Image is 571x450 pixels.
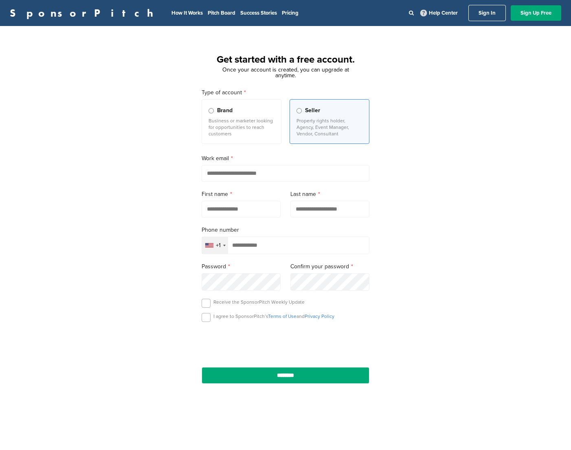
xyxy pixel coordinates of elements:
[209,117,275,137] p: Business or marketer looking for opportunities to reach customers
[268,313,296,319] a: Terms of Use
[202,237,228,254] div: Selected country
[209,108,214,113] input: Brand Business or marketer looking for opportunities to reach customers
[10,8,158,18] a: SponsorPitch
[511,5,561,21] a: Sign Up Free
[202,88,369,97] label: Type of account
[202,154,369,163] label: Work email
[296,108,302,113] input: Seller Property rights holder, Agency, Event Manager, Vendor, Consultant
[282,10,299,16] a: Pricing
[290,190,369,199] label: Last name
[419,8,459,18] a: Help Center
[213,299,305,305] p: Receive the SponsorPitch Weekly Update
[222,66,349,79] span: Once your account is created, you can upgrade at anytime.
[239,331,332,355] iframe: reCAPTCHA
[296,117,362,137] p: Property rights holder, Agency, Event Manager, Vendor, Consultant
[208,10,235,16] a: Pitch Board
[216,243,221,248] div: +1
[202,190,281,199] label: First name
[171,10,203,16] a: How It Works
[468,5,506,21] a: Sign In
[240,10,277,16] a: Success Stories
[217,106,233,115] span: Brand
[192,52,379,67] h1: Get started with a free account.
[290,262,369,271] label: Confirm your password
[305,313,334,319] a: Privacy Policy
[202,226,369,235] label: Phone number
[213,313,334,320] p: I agree to SponsorPitch’s and
[202,262,281,271] label: Password
[305,106,320,115] span: Seller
